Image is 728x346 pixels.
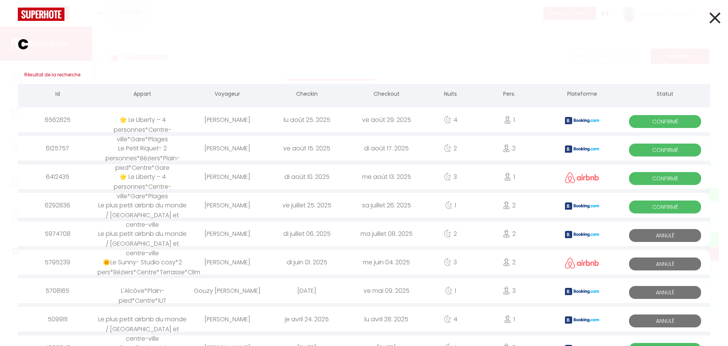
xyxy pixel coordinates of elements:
[475,107,544,132] div: 1
[426,307,475,332] div: 4
[187,107,267,132] div: [PERSON_NAME]
[565,172,599,183] img: airbnb2.png
[18,66,710,84] h3: Résultat de la recherche
[565,117,599,124] img: booking2.png
[267,307,347,332] div: je avril 24. 2025
[620,84,710,106] th: Statut
[18,307,97,332] div: 5099111
[629,115,701,128] span: Confirmé
[18,21,710,66] input: Tapez pour rechercher...
[97,278,187,303] div: L'Alcôve*Plain-pied*Centre*IUT
[18,250,97,275] div: 5795239
[18,193,97,218] div: 6292836
[187,278,267,303] div: Gouzy [PERSON_NAME]
[426,193,475,218] div: 1
[426,107,475,132] div: 4
[347,250,426,275] div: me juin 04. 2025
[18,107,97,132] div: 6562825
[18,278,97,303] div: 5708165
[18,221,97,246] div: 5974708
[629,229,701,242] span: Annulé
[347,278,426,303] div: ve mai 09. 2025
[475,250,544,275] div: 2
[629,286,701,299] span: Annulé
[267,107,347,132] div: lu août 25. 2025
[267,193,347,218] div: ve juillet 25. 2025
[565,288,599,295] img: booking2.png
[18,164,97,189] div: 6412435
[97,84,187,106] th: Appart
[187,84,267,106] th: Voyageur
[18,84,97,106] th: Id
[187,250,267,275] div: [PERSON_NAME]
[187,193,267,218] div: [PERSON_NAME]
[347,84,426,106] th: Checkout
[475,221,544,246] div: 2
[629,314,701,327] span: Annulé
[347,136,426,161] div: di août 17. 2025
[267,136,347,161] div: ve août 15. 2025
[18,136,97,161] div: 6125757
[475,84,544,106] th: Pers.
[426,221,475,246] div: 2
[565,231,599,238] img: booking2.png
[629,172,701,185] span: Confirmé
[347,193,426,218] div: sa juillet 26. 2025
[97,136,187,161] div: Le Petit Riquet- 2 personnes*Béziers*Plain-pied*Centre*Gare
[97,193,187,218] div: Le plus petit airbnb du monde / [GEOGRAPHIC_DATA] et centre-ville
[475,164,544,189] div: 1
[267,164,347,189] div: di août 10. 2025
[267,250,347,275] div: di juin 01. 2025
[426,164,475,189] div: 3
[475,307,544,332] div: 1
[267,221,347,246] div: di juillet 06. 2025
[347,307,426,332] div: lu avril 28. 2025
[426,250,475,275] div: 3
[97,107,187,132] div: 🌟 Le Liberty – 4 personnes*Centre-ville*Gare*Plages
[97,307,187,332] div: Le plus petit airbnb du monde / [GEOGRAPHIC_DATA] et centre-ville
[347,164,426,189] div: me août 13. 2025
[426,84,475,106] th: Nuits
[629,144,701,156] span: Confirmé
[18,8,64,21] img: logo
[97,164,187,189] div: 🌟 Le Liberty – 4 personnes*Centre-ville*Gare*Plages
[565,202,599,210] img: booking2.png
[187,307,267,332] div: [PERSON_NAME]
[187,136,267,161] div: [PERSON_NAME]
[475,278,544,303] div: 3
[629,258,701,270] span: Annulé
[187,164,267,189] div: [PERSON_NAME]
[187,221,267,246] div: [PERSON_NAME]
[629,201,701,213] span: Confirmé
[267,278,347,303] div: [DATE]
[426,136,475,161] div: 2
[97,250,187,275] div: 🌞Le Sunny- Studio cosy*2 pers*Béziers*Centre*Terrasse*Clim
[426,278,475,303] div: 1
[347,221,426,246] div: ma juillet 08. 2025
[565,258,599,269] img: airbnb2.png
[475,193,544,218] div: 2
[565,145,599,153] img: booking2.png
[267,84,347,106] th: Checkin
[347,107,426,132] div: ve août 29. 2025
[565,316,599,324] img: booking2.png
[475,136,544,161] div: 2
[97,221,187,246] div: Le plus petit airbnb du monde / [GEOGRAPHIC_DATA] et centre-ville
[544,84,620,106] th: Plateforme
